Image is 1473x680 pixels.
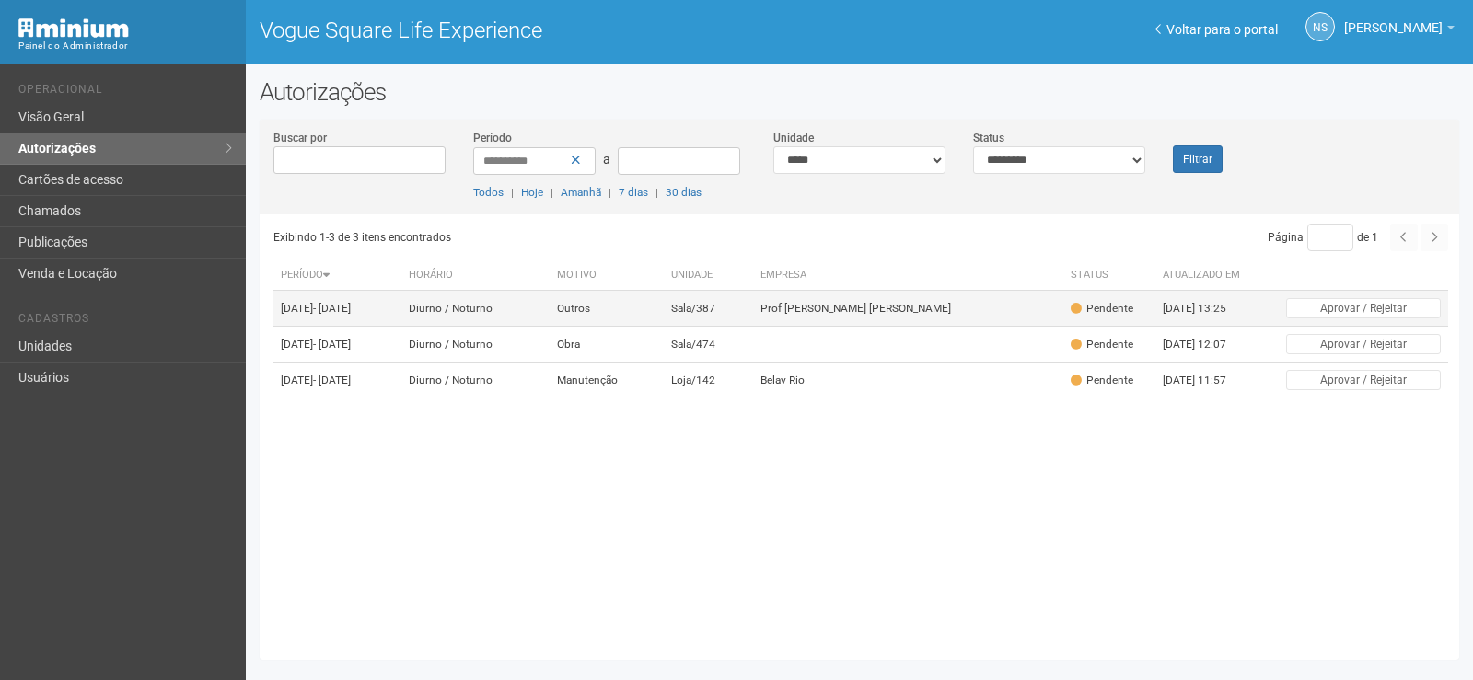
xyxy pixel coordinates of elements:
td: [DATE] 11:57 [1155,363,1257,398]
button: Filtrar [1173,145,1223,173]
a: Hoje [521,186,543,199]
td: [DATE] [273,291,401,327]
div: Pendente [1071,337,1133,352]
th: Status [1063,260,1155,291]
td: Outros [550,291,664,327]
li: Operacional [18,83,232,102]
span: | [551,186,553,199]
td: Prof [PERSON_NAME] [PERSON_NAME] [753,291,1063,327]
td: [DATE] [273,327,401,363]
span: - [DATE] [313,374,351,386]
span: | [655,186,658,199]
a: 30 dias [666,186,702,199]
button: Aprovar / Rejeitar [1286,334,1441,354]
a: Todos [473,186,504,199]
span: | [609,186,611,199]
td: Belav Rio [753,363,1063,398]
h1: Vogue Square Life Experience [260,18,846,42]
td: [DATE] 13:25 [1155,291,1257,327]
label: Unidade [773,130,814,146]
label: Status [973,130,1004,146]
td: Sala/474 [664,327,753,363]
label: Período [473,130,512,146]
div: Pendente [1071,373,1133,388]
th: Unidade [664,260,753,291]
td: Obra [550,327,664,363]
a: NS [1305,12,1335,41]
th: Atualizado em [1155,260,1257,291]
img: Minium [18,18,129,38]
span: Página de 1 [1268,231,1378,244]
div: Painel do Administrador [18,38,232,54]
div: Pendente [1071,301,1133,317]
td: Sala/387 [664,291,753,327]
span: | [511,186,514,199]
label: Buscar por [273,130,327,146]
th: Horário [401,260,551,291]
a: Amanhã [561,186,601,199]
li: Cadastros [18,312,232,331]
div: Exibindo 1-3 de 3 itens encontrados [273,224,855,251]
a: 7 dias [619,186,648,199]
th: Empresa [753,260,1063,291]
td: Diurno / Noturno [401,363,551,398]
td: Diurno / Noturno [401,291,551,327]
span: - [DATE] [313,338,351,351]
button: Aprovar / Rejeitar [1286,298,1441,318]
th: Período [273,260,401,291]
a: Voltar para o portal [1155,22,1278,37]
h2: Autorizações [260,78,1459,106]
th: Motivo [550,260,664,291]
td: [DATE] 12:07 [1155,327,1257,363]
td: Loja/142 [664,363,753,398]
td: [DATE] [273,363,401,398]
button: Aprovar / Rejeitar [1286,370,1441,390]
span: a [603,152,610,167]
td: Diurno / Noturno [401,327,551,363]
span: Nicolle Silva [1344,3,1443,35]
td: Manutenção [550,363,664,398]
a: [PERSON_NAME] [1344,23,1455,38]
span: - [DATE] [313,302,351,315]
